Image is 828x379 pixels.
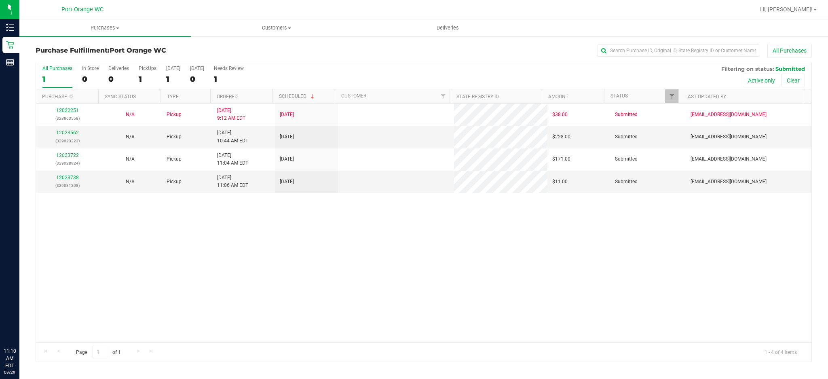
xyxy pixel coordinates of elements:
[217,107,245,122] span: [DATE] 9:12 AM EDT
[758,346,803,358] span: 1 - 4 of 4 items
[279,93,316,99] a: Scheduled
[190,74,204,84] div: 0
[685,94,726,100] a: Last Updated By
[8,314,32,339] iframe: Resource center
[126,111,135,119] button: N/A
[139,66,156,71] div: PickUps
[167,133,182,141] span: Pickup
[167,178,182,186] span: Pickup
[691,178,767,186] span: [EMAIL_ADDRESS][DOMAIN_NAME]
[56,108,79,113] a: 12022251
[82,74,99,84] div: 0
[69,346,127,358] span: Page of 1
[41,159,94,167] p: (329028924)
[214,66,244,71] div: Needs Review
[191,24,362,32] span: Customers
[167,111,182,119] span: Pickup
[436,89,450,103] a: Filter
[19,24,191,32] span: Purchases
[743,74,780,87] button: Active only
[217,152,248,167] span: [DATE] 11:04 AM EDT
[126,112,135,117] span: Not Applicable
[691,111,767,119] span: [EMAIL_ADDRESS][DOMAIN_NAME]
[126,133,135,141] button: N/A
[767,44,812,57] button: All Purchases
[548,94,568,100] a: Amount
[190,66,204,71] div: [DATE]
[126,178,135,186] button: N/A
[775,66,805,72] span: Submitted
[665,89,678,103] a: Filter
[4,369,16,375] p: 09/29
[19,19,191,36] a: Purchases
[41,182,94,189] p: (329031208)
[61,6,103,13] span: Port Orange WC
[6,23,14,32] inline-svg: Inventory
[691,133,767,141] span: [EMAIL_ADDRESS][DOMAIN_NAME]
[126,134,135,140] span: Not Applicable
[139,74,156,84] div: 1
[126,156,135,162] span: Not Applicable
[82,66,99,71] div: In Store
[426,24,470,32] span: Deliveries
[126,155,135,163] button: N/A
[166,74,180,84] div: 1
[615,155,638,163] span: Submitted
[56,130,79,136] a: 12023562
[105,94,136,100] a: Sync Status
[36,47,294,54] h3: Purchase Fulfillment:
[598,44,759,57] input: Search Purchase ID, Original ID, State Registry ID or Customer Name...
[280,178,294,186] span: [DATE]
[615,111,638,119] span: Submitted
[56,152,79,158] a: 12023722
[782,74,805,87] button: Clear
[93,346,107,358] input: 1
[610,93,628,99] a: Status
[42,66,72,71] div: All Purchases
[552,178,568,186] span: $11.00
[760,6,813,13] span: Hi, [PERSON_NAME]!
[691,155,767,163] span: [EMAIL_ADDRESS][DOMAIN_NAME]
[280,155,294,163] span: [DATE]
[42,94,73,100] a: Purchase ID
[217,174,248,189] span: [DATE] 11:06 AM EDT
[108,74,129,84] div: 0
[4,347,16,369] p: 11:10 AM EDT
[167,155,182,163] span: Pickup
[362,19,534,36] a: Deliveries
[167,94,179,100] a: Type
[552,133,570,141] span: $228.00
[166,66,180,71] div: [DATE]
[24,313,34,323] iframe: Resource center unread badge
[110,47,166,54] span: Port Orange WC
[280,111,294,119] span: [DATE]
[341,93,366,99] a: Customer
[126,179,135,184] span: Not Applicable
[456,94,499,100] a: State Registry ID
[721,66,774,72] span: Filtering on status:
[6,41,14,49] inline-svg: Retail
[108,66,129,71] div: Deliveries
[56,175,79,180] a: 12023738
[615,133,638,141] span: Submitted
[552,155,570,163] span: $171.00
[6,58,14,66] inline-svg: Reports
[552,111,568,119] span: $38.00
[615,178,638,186] span: Submitted
[217,94,238,100] a: Ordered
[214,74,244,84] div: 1
[42,74,72,84] div: 1
[191,19,362,36] a: Customers
[280,133,294,141] span: [DATE]
[41,137,94,145] p: (329023223)
[41,114,94,122] p: (328863558)
[217,129,248,144] span: [DATE] 10:44 AM EDT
